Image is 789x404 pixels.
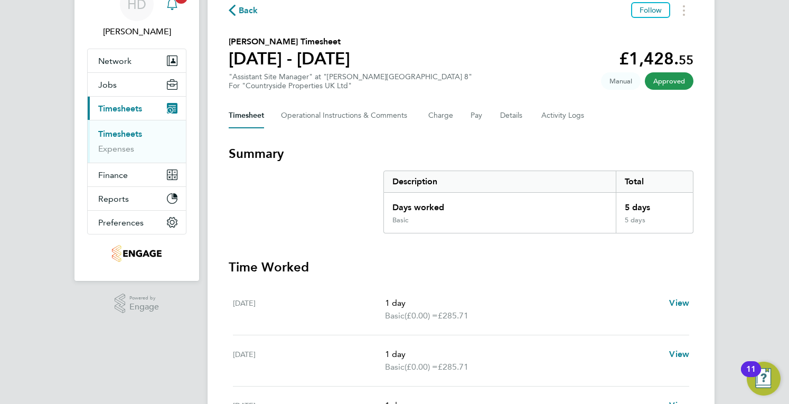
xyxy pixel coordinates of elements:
[88,211,186,234] button: Preferences
[98,56,131,66] span: Network
[229,81,472,90] div: For "Countryside Properties UK Ltd"
[616,216,693,233] div: 5 days
[674,2,693,18] button: Timesheets Menu
[229,72,472,90] div: "Assistant Site Manager" at "[PERSON_NAME][GEOGRAPHIC_DATA] 8"
[281,103,411,128] button: Operational Instructions & Comments
[115,294,159,314] a: Powered byEngage
[405,311,438,321] span: (£0.00) =
[471,103,483,128] button: Pay
[669,298,689,308] span: View
[669,349,689,359] span: View
[746,369,756,383] div: 11
[88,73,186,96] button: Jobs
[129,303,159,312] span: Engage
[428,103,454,128] button: Charge
[385,297,661,309] p: 1 day
[239,4,258,17] span: Back
[98,129,142,139] a: Timesheets
[438,362,468,372] span: £285.71
[616,171,693,192] div: Total
[98,144,134,154] a: Expenses
[129,294,159,303] span: Powered by
[385,348,661,361] p: 1 day
[383,171,693,233] div: Summary
[98,218,144,228] span: Preferences
[384,193,616,216] div: Days worked
[88,49,186,72] button: Network
[88,120,186,163] div: Timesheets
[98,80,117,90] span: Jobs
[438,311,468,321] span: £285.71
[88,163,186,186] button: Finance
[616,193,693,216] div: 5 days
[87,245,186,262] a: Go to home page
[98,194,129,204] span: Reports
[87,25,186,38] span: Holly Dunnage
[669,348,689,361] a: View
[405,362,438,372] span: (£0.00) =
[640,5,662,15] span: Follow
[669,297,689,309] a: View
[619,49,693,69] app-decimal: £1,428.
[229,259,693,276] h3: Time Worked
[98,170,128,180] span: Finance
[229,48,350,69] h1: [DATE] - [DATE]
[88,187,186,210] button: Reports
[229,35,350,48] h2: [PERSON_NAME] Timesheet
[112,245,161,262] img: tribuildsolutions-logo-retina.png
[385,361,405,373] span: Basic
[645,72,693,90] span: This timesheet has been approved.
[233,348,385,373] div: [DATE]
[679,52,693,68] span: 55
[392,216,408,224] div: Basic
[541,103,586,128] button: Activity Logs
[601,72,641,90] span: This timesheet was manually created.
[88,97,186,120] button: Timesheets
[747,362,781,396] button: Open Resource Center, 11 new notifications
[229,4,258,17] button: Back
[384,171,616,192] div: Description
[233,297,385,322] div: [DATE]
[631,2,670,18] button: Follow
[229,103,264,128] button: Timesheet
[98,104,142,114] span: Timesheets
[385,309,405,322] span: Basic
[500,103,524,128] button: Details
[229,145,693,162] h3: Summary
